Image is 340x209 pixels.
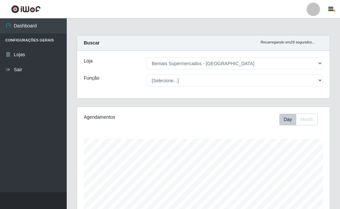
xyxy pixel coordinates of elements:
div: Toolbar with button groups [279,114,323,125]
div: First group [279,114,318,125]
div: Agendamentos [84,114,178,121]
i: Recarregando em 29 segundos... [261,40,315,44]
button: Month [296,114,318,125]
label: Função [84,75,99,82]
label: Loja [84,58,92,65]
strong: Buscar [84,40,99,45]
button: Day [279,114,296,125]
img: CoreUI Logo [11,5,41,13]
